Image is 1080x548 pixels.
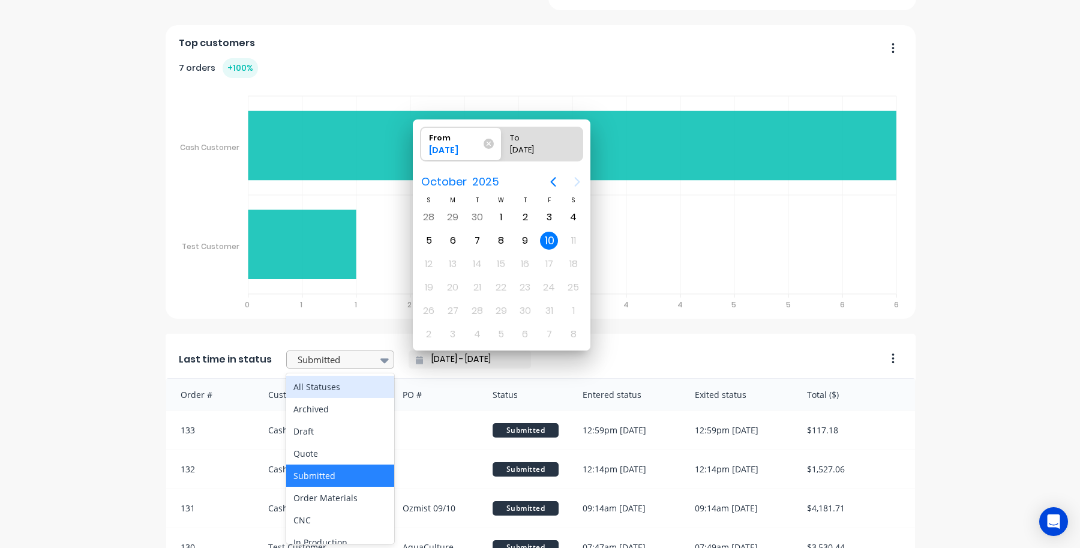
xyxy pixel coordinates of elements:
div: Customer [256,379,391,411]
div: 12:14pm [DATE] [571,450,683,489]
span: Submitted [493,501,559,516]
div: Tuesday, October 21, 2025 [468,279,486,297]
div: Sunday, October 12, 2025 [420,255,438,273]
div: Draft [286,420,394,442]
div: Wednesday, October 22, 2025 [492,279,510,297]
div: $1,527.06 [795,450,915,489]
div: Wednesday, October 15, 2025 [492,255,510,273]
div: Saturday, October 4, 2025 [565,208,583,226]
div: Monday, October 13, 2025 [444,255,462,273]
tspan: 0 [245,300,250,310]
div: $4,181.71 [795,489,915,528]
tspan: 1 [354,300,356,310]
div: To [505,127,566,144]
tspan: 1 [300,300,302,310]
div: Monday, November 3, 2025 [444,325,462,343]
div: Thursday, October 16, 2025 [516,255,534,273]
div: Saturday, October 25, 2025 [565,279,583,297]
div: Monday, October 27, 2025 [444,302,462,320]
div: Friday, November 7, 2025 [540,325,558,343]
div: Friday, October 17, 2025 [540,255,558,273]
div: T [465,195,489,205]
div: Friday, October 3, 2025 [540,208,558,226]
div: Wednesday, November 5, 2025 [492,325,510,343]
div: 12:59pm [DATE] [571,411,683,450]
span: Submitted [493,423,559,438]
div: Ozmist 09/10 [391,489,481,528]
div: Monday, October 6, 2025 [444,232,462,250]
div: 12:14pm [DATE] [683,450,795,489]
div: From [424,127,485,144]
div: Tuesday, October 28, 2025 [468,302,486,320]
div: Cash Customer [256,411,391,450]
div: Sunday, October 26, 2025 [420,302,438,320]
div: Monday, September 29, 2025 [444,208,462,226]
tspan: Test Customer [181,241,239,251]
tspan: Cash Customer [179,142,239,152]
div: Thursday, October 30, 2025 [516,302,534,320]
span: Submitted [493,462,559,477]
div: Total ($) [795,379,915,411]
div: Quote [286,442,394,465]
span: October [419,171,470,193]
div: $117.18 [795,411,915,450]
div: Sunday, September 28, 2025 [420,208,438,226]
div: Thursday, November 6, 2025 [516,325,534,343]
div: Exited status [683,379,795,411]
div: Cash Customer [256,489,391,528]
button: Previous page [541,170,565,194]
div: Tuesday, September 30, 2025 [468,208,486,226]
div: PO # [391,379,481,411]
div: Archived [286,398,394,420]
div: [DATE] [505,144,566,161]
div: [DATE] [424,144,485,161]
div: 132 [166,450,256,489]
div: Tuesday, October 14, 2025 [468,255,486,273]
span: 2025 [470,171,502,193]
span: Last time in status [179,352,272,367]
div: F [537,195,561,205]
div: Thursday, October 2, 2025 [516,208,534,226]
div: Wednesday, October 29, 2025 [492,302,510,320]
input: Filter by date [423,351,526,369]
div: Entered status [571,379,683,411]
div: Wednesday, October 1, 2025 [492,208,510,226]
tspan: 6 [895,300,899,310]
div: 7 orders [179,58,258,78]
tspan: 6 [840,300,845,310]
tspan: 2 [407,300,412,310]
div: Sunday, November 2, 2025 [420,325,438,343]
div: Friday, October 31, 2025 [540,302,558,320]
div: + 100 % [223,58,258,78]
div: Order Materials [286,487,394,509]
div: Thursday, October 23, 2025 [516,279,534,297]
tspan: 4 [677,300,683,310]
div: 133 [166,411,256,450]
div: M [441,195,465,205]
div: Thursday, October 9, 2025 [516,232,534,250]
div: Tuesday, November 4, 2025 [468,325,486,343]
div: Saturday, October 11, 2025 [565,232,583,250]
span: Top customers [179,36,255,50]
div: W [489,195,513,205]
div: Friday, October 24, 2025 [540,279,558,297]
div: Open Intercom Messenger [1039,507,1068,536]
div: Status [481,379,571,411]
button: October2025 [414,171,507,193]
div: 12:59pm [DATE] [683,411,795,450]
div: 09:14am [DATE] [571,489,683,528]
button: Next page [565,170,589,194]
div: Tuesday, October 7, 2025 [468,232,486,250]
div: S [417,195,441,205]
div: Order # [166,379,256,411]
div: Monday, October 20, 2025 [444,279,462,297]
div: Saturday, November 8, 2025 [565,325,583,343]
div: Saturday, October 18, 2025 [565,255,583,273]
div: Wednesday, October 8, 2025 [492,232,510,250]
div: S [562,195,586,205]
tspan: 5 [786,300,791,310]
tspan: 4 [623,300,629,310]
div: 131 [166,489,256,528]
div: CNC [286,509,394,531]
tspan: 5 [732,300,737,310]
